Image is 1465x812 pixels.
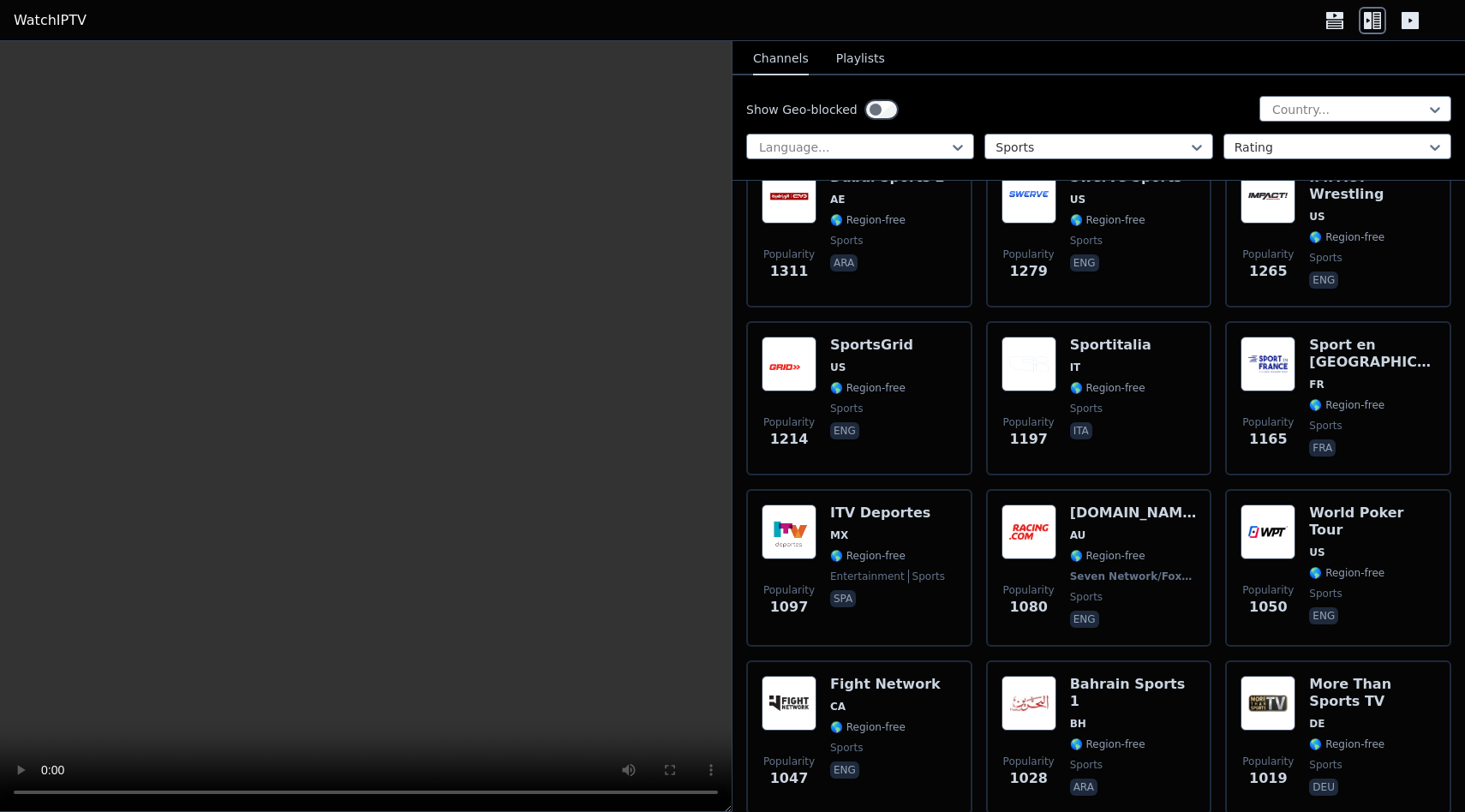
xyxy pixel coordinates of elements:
span: sports [830,234,863,248]
span: 🌎 Region-free [830,381,906,395]
img: Fight Network [762,676,816,731]
p: ara [830,254,858,272]
span: US [1070,193,1085,206]
span: Popularity [1003,248,1055,261]
span: Popularity [763,583,815,597]
span: 🌎 Region-free [1309,398,1384,412]
p: eng [1070,611,1099,628]
h6: Sport en [GEOGRAPHIC_DATA] [1309,337,1436,371]
span: DE [1309,717,1324,731]
span: sports [830,741,863,755]
span: IT [1070,361,1081,374]
span: Popularity [1242,583,1294,597]
p: eng [830,422,859,439]
img: More Than Sports TV [1241,676,1295,731]
span: sports [1070,234,1103,248]
span: 🌎 Region-free [1070,381,1145,395]
span: 1097 [770,597,809,618]
h6: More Than Sports TV [1309,676,1436,710]
span: 1028 [1009,768,1048,789]
span: AU [1070,528,1086,542]
span: 🌎 Region-free [1309,230,1384,244]
span: US [1309,546,1324,559]
img: SportsGrid [762,337,816,391]
span: US [1309,210,1324,224]
p: fra [1309,439,1336,457]
p: deu [1309,779,1338,796]
span: Popularity [1003,583,1055,597]
span: 1311 [770,261,809,282]
span: CA [830,700,846,713]
span: 1265 [1249,261,1288,282]
h6: Sportitalia [1070,337,1151,354]
h6: IMPACT Wrestling [1309,169,1436,203]
span: 1197 [1009,429,1048,450]
img: ITV Deportes [762,505,816,559]
p: ita [1070,422,1092,439]
span: AE [830,193,845,206]
img: Swerve Sports [1002,169,1056,224]
span: US [830,361,846,374]
span: FR [1309,378,1324,391]
h6: Fight Network [830,676,941,693]
img: Sportitalia [1002,337,1056,391]
span: sports [1070,590,1103,604]
span: Popularity [1003,755,1055,768]
p: eng [1309,607,1338,624]
span: sports [908,570,945,583]
span: 1050 [1249,597,1288,618]
span: 🌎 Region-free [830,720,906,734]
p: eng [1309,272,1338,289]
img: IMPACT Wrestling [1241,169,1295,224]
span: 1214 [770,429,809,450]
p: eng [1070,254,1099,272]
span: Popularity [1242,415,1294,429]
h6: SportsGrid [830,337,913,354]
img: World Poker Tour [1241,505,1295,559]
span: sports [1309,758,1342,772]
span: sports [1070,758,1103,772]
span: Popularity [763,415,815,429]
span: Popularity [1003,415,1055,429]
span: 1019 [1249,768,1288,789]
h6: ITV Deportes [830,505,945,522]
p: eng [830,761,859,779]
span: Popularity [763,248,815,261]
span: 🌎 Region-free [1070,737,1145,751]
span: 🌎 Region-free [1309,566,1384,580]
span: Popularity [1242,248,1294,261]
span: entertainment [830,570,905,583]
span: MX [830,528,848,542]
p: ara [1070,779,1097,796]
span: Popularity [1242,755,1294,768]
a: WatchIPTV [14,10,87,31]
h6: World Poker Tour [1309,505,1436,539]
h6: [DOMAIN_NAME] [1070,505,1197,522]
span: 🌎 Region-free [1309,737,1384,751]
span: Seven Network/Foxtel [1070,570,1193,583]
label: Show Geo-blocked [746,101,858,118]
span: 🌎 Region-free [1070,213,1145,227]
h6: Bahrain Sports 1 [1070,676,1197,710]
span: 1047 [770,768,809,789]
button: Playlists [836,43,885,75]
img: Sport en France [1241,337,1295,391]
span: sports [1309,251,1342,265]
span: sports [1309,419,1342,433]
span: sports [1070,402,1103,415]
span: 1165 [1249,429,1288,450]
span: Popularity [763,755,815,768]
p: spa [830,590,856,607]
span: 🌎 Region-free [830,213,906,227]
span: 🌎 Region-free [830,549,906,563]
span: BH [1070,717,1086,731]
img: Bahrain Sports 1 [1002,676,1056,731]
span: sports [830,402,863,415]
img: Racing.com [1002,505,1056,559]
img: Dubai Sports 2 [762,169,816,224]
button: Channels [753,43,809,75]
span: 🌎 Region-free [1070,549,1145,563]
span: 1080 [1009,597,1048,618]
span: 1279 [1009,261,1048,282]
span: sports [1309,587,1342,600]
